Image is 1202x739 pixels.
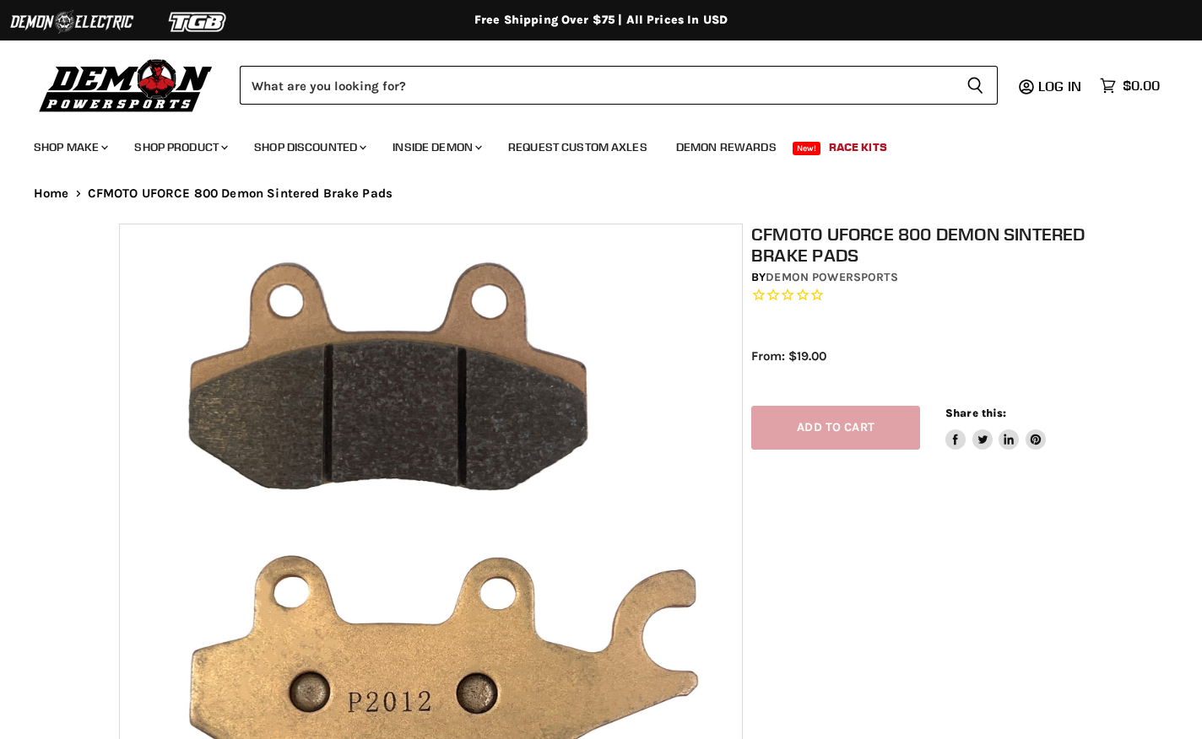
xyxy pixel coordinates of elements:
a: Demon Rewards [663,130,789,165]
a: Log in [1031,78,1091,94]
img: Demon Powersports [34,55,219,115]
form: Product [240,66,998,105]
img: Demon Electric Logo 2 [8,6,135,38]
img: TGB Logo 2 [135,6,262,38]
a: Request Custom Axles [495,130,660,165]
a: Race Kits [816,130,900,165]
ul: Main menu [21,123,1156,165]
button: Search [953,66,998,105]
span: Rated 0.0 out of 5 stars 0 reviews [751,287,1091,305]
a: Shop Make [21,130,118,165]
a: $0.00 [1091,73,1168,98]
a: Shop Discounted [241,130,376,165]
input: Search [240,66,953,105]
a: Shop Product [122,130,238,165]
span: New! [793,142,821,155]
span: CFMOTO UFORCE 800 Demon Sintered Brake Pads [88,186,393,201]
span: Share this: [945,407,1006,419]
span: From: $19.00 [751,348,826,364]
a: Inside Demon [380,130,492,165]
a: Home [34,186,69,201]
aside: Share this: [945,406,1046,450]
div: by [751,268,1091,287]
span: Log in [1038,78,1081,94]
h1: CFMOTO UFORCE 800 Demon Sintered Brake Pads [751,224,1091,266]
span: $0.00 [1123,78,1160,94]
a: Demon Powersports [766,270,897,284]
